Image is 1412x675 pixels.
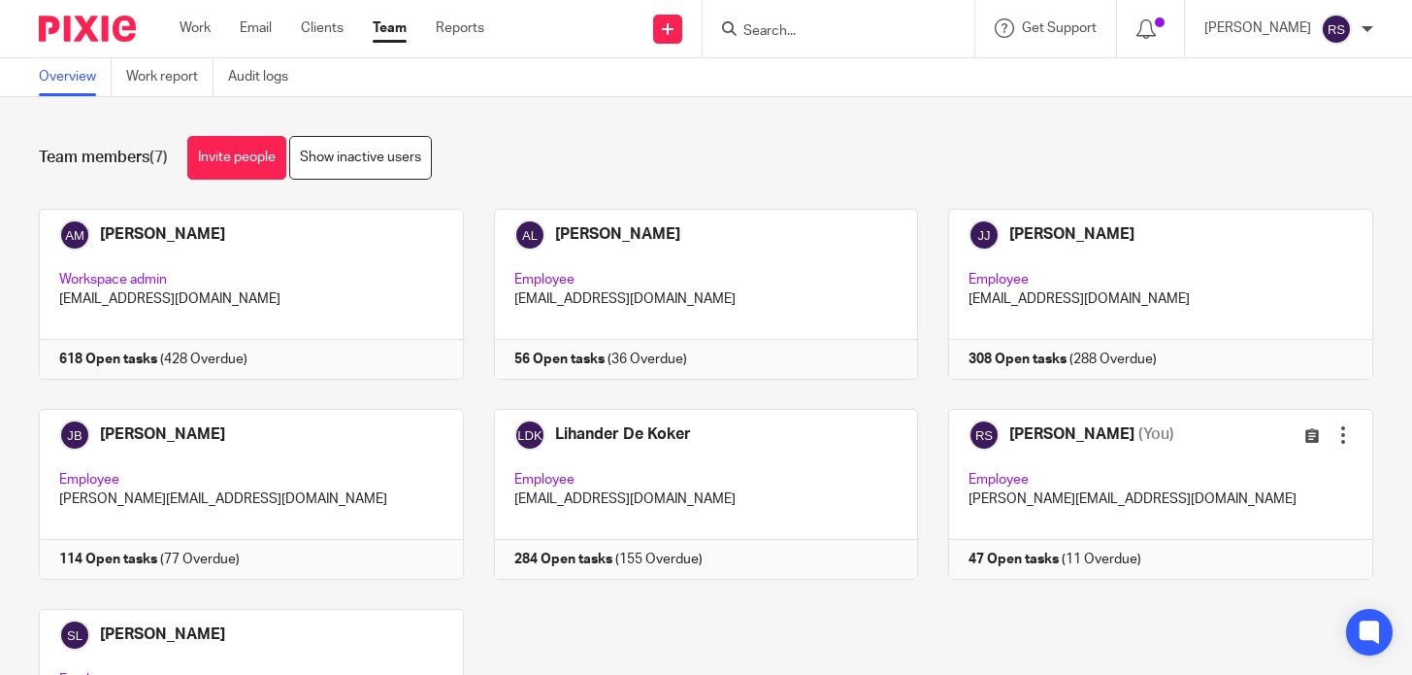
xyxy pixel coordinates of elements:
[149,150,168,165] span: (7)
[301,18,344,38] a: Clients
[240,18,272,38] a: Email
[187,136,286,180] a: Invite people
[39,16,136,42] img: Pixie
[39,58,112,96] a: Overview
[289,136,432,180] a: Show inactive users
[180,18,211,38] a: Work
[373,18,407,38] a: Team
[1022,21,1097,35] span: Get Support
[741,23,916,41] input: Search
[39,148,168,168] h1: Team members
[1204,18,1311,38] p: [PERSON_NAME]
[126,58,213,96] a: Work report
[228,58,303,96] a: Audit logs
[436,18,484,38] a: Reports
[1321,14,1352,45] img: svg%3E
